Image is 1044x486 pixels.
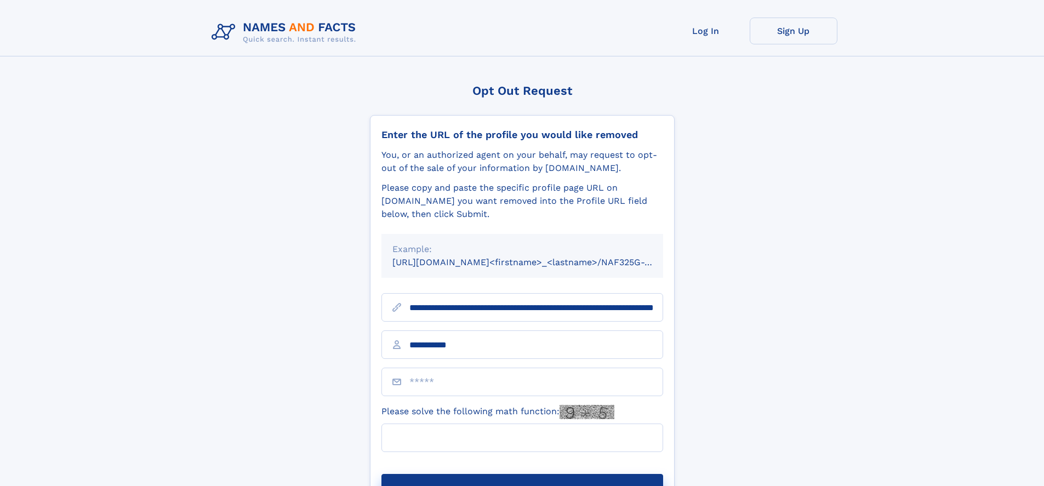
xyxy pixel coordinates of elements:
label: Please solve the following math function: [381,405,614,419]
div: Example: [392,243,652,256]
div: Please copy and paste the specific profile page URL on [DOMAIN_NAME] you want removed into the Pr... [381,181,663,221]
small: [URL][DOMAIN_NAME]<firstname>_<lastname>/NAF325G-xxxxxxxx [392,257,684,267]
div: Enter the URL of the profile you would like removed [381,129,663,141]
a: Sign Up [750,18,837,44]
div: Opt Out Request [370,84,675,98]
div: You, or an authorized agent on your behalf, may request to opt-out of the sale of your informatio... [381,148,663,175]
a: Log In [662,18,750,44]
img: Logo Names and Facts [207,18,365,47]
